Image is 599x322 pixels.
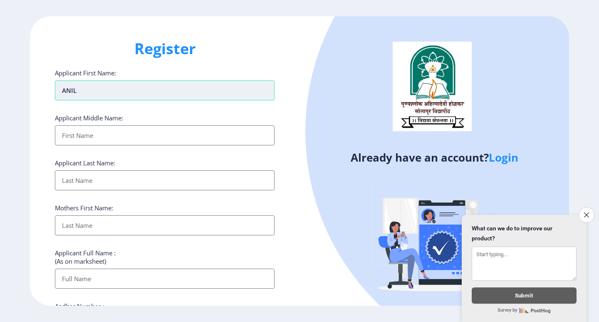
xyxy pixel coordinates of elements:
[306,151,563,164] h4: Already have an account?
[55,125,275,145] input: First Name
[55,215,275,235] input: Last Name
[55,69,116,77] label: Applicant First Name:
[55,170,275,190] input: Last Name
[55,249,116,265] label: Applicant Full Name : (As on marksheet)
[55,80,275,100] input: First Name
[489,150,518,165] a: Login
[55,159,115,167] label: Applicant Last Name:
[55,302,104,310] label: Aadhar Number :
[55,204,113,212] label: Mothers First Name:
[55,269,275,289] input: Full Name
[55,114,123,122] label: Applicant Middle Name:
[361,167,507,312] img: Verified-rafiki.svg
[393,42,472,131] img: logo
[55,39,275,59] h1: Register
